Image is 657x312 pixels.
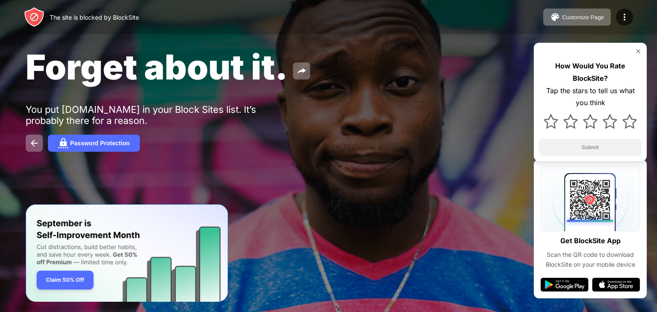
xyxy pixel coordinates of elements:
img: rate-us-close.svg [635,48,642,55]
button: Customize Page [543,9,611,26]
img: password.svg [58,138,68,148]
img: menu-icon.svg [619,12,630,22]
div: Tap the stars to tell us what you think [539,85,642,109]
img: star.svg [544,114,558,129]
iframe: Banner [26,204,228,302]
button: Submit [539,139,642,156]
img: app-store.svg [592,278,640,291]
div: Password Protection [70,140,130,147]
div: Get BlockSite App [560,235,621,247]
img: star.svg [622,114,637,129]
img: pallet.svg [550,12,560,22]
img: share.svg [296,66,307,76]
div: You put [DOMAIN_NAME] in your Block Sites list. It’s probably there for a reason. [26,104,290,126]
div: The site is blocked by BlockSite [50,14,139,21]
img: star.svg [563,114,578,129]
button: Password Protection [48,135,140,152]
img: qrcode.svg [541,166,640,231]
div: How Would You Rate BlockSite? [539,60,642,85]
div: Scan the QR code to download BlockSite on your mobile device [541,250,640,269]
img: star.svg [603,114,617,129]
img: star.svg [583,114,598,129]
img: google-play.svg [541,278,589,291]
div: Customize Page [562,14,604,21]
span: Forget about it. [26,46,288,88]
img: header-logo.svg [24,7,44,27]
img: back.svg [29,138,39,148]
